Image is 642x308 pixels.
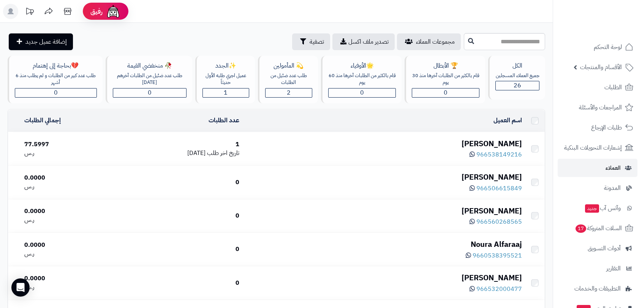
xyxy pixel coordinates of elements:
[604,82,622,93] span: الطلبات
[332,33,395,50] a: تصدير ملف اكسل
[579,102,622,113] span: المراجعات والأسئلة
[118,178,239,187] div: 0
[194,56,256,103] a: ✨الجددعميل اجري طلبه الأول حديثاّ1
[575,223,622,234] span: السلات المتروكة
[11,278,30,297] div: Open Intercom Messenger
[24,216,112,224] div: ر.س
[403,56,487,103] a: 🏆 الأبطالقام بالكثير من الطلبات آخرها منذ 30 يوم0
[564,142,622,153] span: إشعارات التحويلات البنكية
[493,116,522,125] a: اسم العميل
[148,88,152,97] span: 0
[606,163,621,173] span: العملاء
[310,37,324,46] span: تصفية
[412,62,479,70] div: 🏆 الأبطال
[574,283,621,294] span: التطبيقات والخدمات
[591,122,622,133] span: طلبات الإرجاع
[584,203,621,213] span: وآتس آب
[558,38,637,56] a: لوحة التحكم
[24,182,112,191] div: ر.س
[319,56,403,103] a: 🌟الأوفياءقام بالكثير من الطلبات آخرها منذ 60 يوم0
[256,56,319,103] a: 💫 المأمولينطلب عدد ضئيل من الطلبات2
[328,72,396,86] div: قام بالكثير من الطلبات آخرها منذ 60 يوم
[470,184,522,193] a: 966506615849
[476,184,522,193] span: 966506615849
[245,272,522,283] div: [PERSON_NAME]
[24,116,61,125] a: إجمالي الطلبات
[558,118,637,137] a: طلبات الإرجاع
[473,251,522,260] span: 9660538395521
[360,88,364,97] span: 0
[292,33,330,50] button: تصفية
[113,72,187,86] div: طلب عدد ضئيل من الطلبات آخرهم [DATE]
[202,72,249,86] div: عميل اجري طلبه الأول حديثاّ
[245,205,522,216] div: [PERSON_NAME]
[24,241,112,250] div: 0.0000
[558,139,637,157] a: إشعارات التحويلات البنكية
[245,239,522,250] div: Noura Alfaraaj
[558,239,637,257] a: أدوات التسويق
[604,183,621,193] span: المدونة
[558,179,637,197] a: المدونة
[245,172,522,183] div: [PERSON_NAME]
[25,37,67,46] span: إضافة عميل جديد
[118,245,239,254] div: 0
[594,42,622,52] span: لوحة التحكم
[24,250,112,258] div: ر.س
[24,207,112,216] div: 0.0000
[558,280,637,298] a: التطبيقات والخدمات
[104,56,194,103] a: 🥀 منخفضي القيمةطلب عدد ضئيل من الطلبات آخرهم [DATE]0
[558,98,637,117] a: المراجعات والأسئلة
[207,148,239,158] span: تاريخ اخر طلب
[90,7,103,16] span: رفيق
[118,279,239,287] div: 0
[118,212,239,220] div: 0
[470,284,522,294] a: 966532000477
[558,159,637,177] a: العملاء
[416,37,455,46] span: مجموعات العملاء
[209,116,239,125] a: عدد الطلبات
[9,33,73,50] a: إضافة عميل جديد
[24,149,112,158] div: ر.س
[470,217,522,226] a: 966560268565
[348,37,389,46] span: تصدير ملف اكسل
[412,72,479,86] div: قام بالكثير من الطلبات آخرها منذ 30 يوم
[476,217,522,226] span: 966560268565
[118,149,239,158] div: [DATE]
[558,219,637,237] a: السلات المتروكة17
[495,62,539,70] div: الكل
[245,138,522,149] div: [PERSON_NAME]
[606,263,621,274] span: التقارير
[495,72,539,79] div: جميع العملاء المسجلين
[24,174,112,182] div: 0.0000
[397,33,461,50] a: مجموعات العملاء
[202,62,249,70] div: ✨الجدد
[54,88,58,97] span: 0
[558,199,637,217] a: وآتس آبجديد
[588,243,621,254] span: أدوات التسويق
[224,88,228,97] span: 1
[487,56,547,103] a: الكلجميع العملاء المسجلين26
[476,284,522,294] span: 966532000477
[24,140,112,149] div: 77.5997
[585,204,599,213] span: جديد
[328,62,396,70] div: 🌟الأوفياء
[15,72,97,86] div: طلب عدد كبير من الطلبات و لم يطلب منذ 6 أشهر
[20,4,39,21] a: تحديثات المنصة
[6,56,104,103] a: 💔بحاجة إلى إهتمامطلب عدد كبير من الطلبات و لم يطلب منذ 6 أشهر0
[24,283,112,292] div: ر.س
[444,88,448,97] span: 0
[558,78,637,96] a: الطلبات
[113,62,187,70] div: 🥀 منخفضي القيمة
[118,140,239,149] div: 1
[15,62,97,70] div: 💔بحاجة إلى إهتمام
[476,150,522,159] span: 966538149216
[466,251,522,260] a: 9660538395521
[106,4,121,19] img: ai-face.png
[265,62,312,70] div: 💫 المأمولين
[558,259,637,278] a: التقارير
[590,21,635,37] img: logo-2.png
[287,88,291,97] span: 2
[470,150,522,159] a: 966538149216
[514,81,521,90] span: 26
[580,62,622,73] span: الأقسام والمنتجات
